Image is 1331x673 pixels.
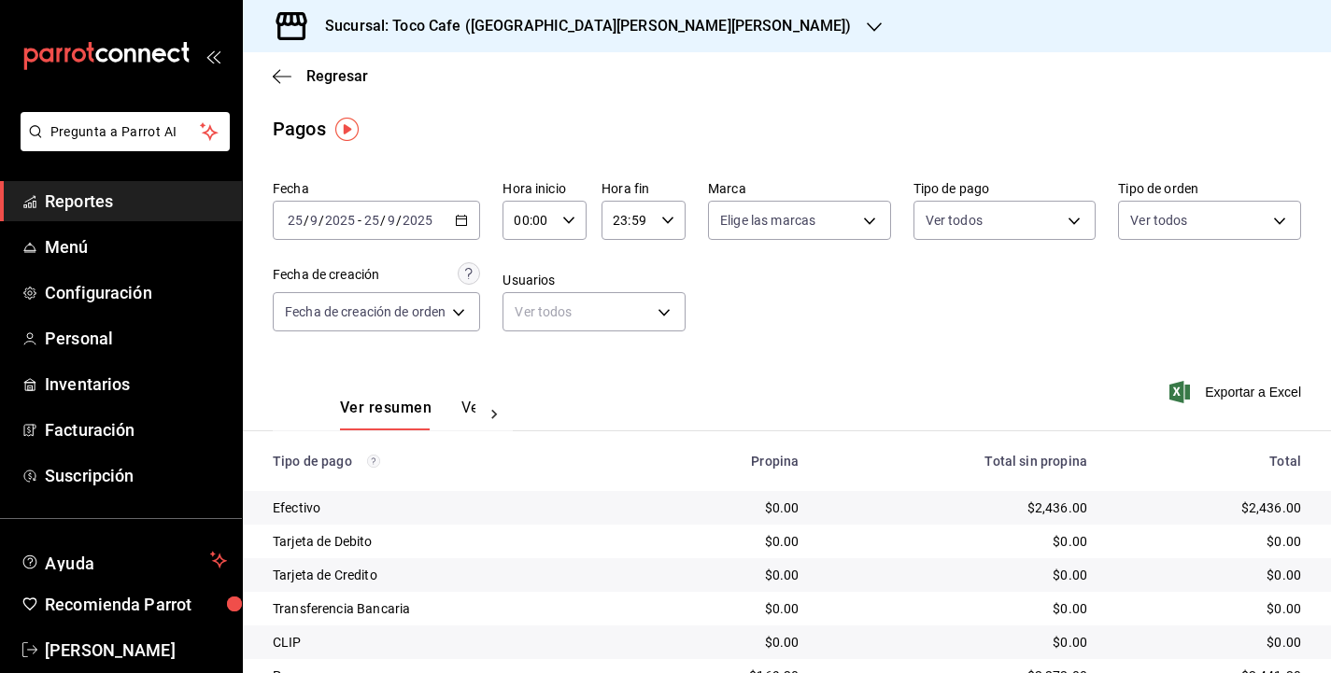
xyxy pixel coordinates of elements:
span: / [319,213,324,228]
span: Configuración [45,280,227,305]
div: $0.00 [828,599,1087,618]
span: Fecha de creación de orden [285,302,446,321]
label: Hora inicio [503,182,587,195]
div: Tarjeta de Debito [273,532,626,551]
button: open_drawer_menu [205,49,220,63]
span: Ver todos [926,211,983,230]
div: $0.00 [656,532,799,551]
span: / [396,213,402,228]
h3: Sucursal: Toco Cafe ([GEOGRAPHIC_DATA][PERSON_NAME][PERSON_NAME]) [310,15,852,37]
div: Pagos [273,115,326,143]
img: Tooltip marker [335,118,359,141]
button: Regresar [273,67,368,85]
span: Reportes [45,189,227,214]
div: $0.00 [1117,566,1301,584]
span: Recomienda Parrot [45,592,227,617]
div: Propina [656,454,799,469]
svg: Los pagos realizados con Pay y otras terminales son montos brutos. [367,455,380,468]
div: $0.00 [828,633,1087,652]
span: [PERSON_NAME] [45,638,227,663]
span: - [358,213,361,228]
span: / [380,213,386,228]
span: Facturación [45,417,227,442]
input: ---- [324,213,356,228]
button: Pregunta a Parrot AI [21,112,230,151]
span: Elige las marcas [720,211,815,230]
span: Personal [45,326,227,351]
div: Ver todos [503,292,686,331]
label: Hora fin [602,182,686,195]
div: $0.00 [656,566,799,584]
div: Efectivo [273,498,626,517]
span: Inventarios [45,372,227,397]
input: -- [363,213,380,228]
label: Usuarios [503,273,686,287]
label: Tipo de orden [1118,182,1301,195]
span: Menú [45,234,227,259]
div: Tipo de pago [273,454,626,469]
div: $0.00 [1117,633,1301,652]
div: $0.00 [656,633,799,652]
button: Exportar a Excel [1173,381,1301,403]
div: Fecha de creación [273,265,379,285]
div: Tarjeta de Credito [273,566,626,584]
div: $2,436.00 [828,498,1087,517]
div: $0.00 [1117,599,1301,618]
label: Fecha [273,182,480,195]
button: Ver pagos [461,399,531,430]
span: / [304,213,309,228]
input: -- [387,213,396,228]
div: $0.00 [1117,532,1301,551]
span: Regresar [306,67,368,85]
div: $0.00 [828,566,1087,584]
span: Pregunta a Parrot AI [50,122,201,142]
label: Tipo de pago [913,182,1097,195]
span: Ver todos [1130,211,1187,230]
a: Pregunta a Parrot AI [13,135,230,155]
button: Ver resumen [340,399,432,430]
div: $0.00 [828,532,1087,551]
div: navigation tabs [340,399,475,430]
div: $0.00 [656,498,799,517]
div: Total [1117,454,1301,469]
input: ---- [402,213,433,228]
div: Transferencia Bancaria [273,599,626,618]
div: $0.00 [656,599,799,618]
div: CLIP [273,633,626,652]
div: $2,436.00 [1117,498,1301,517]
span: Suscripción [45,463,227,488]
input: -- [309,213,319,228]
label: Marca [708,182,891,195]
input: -- [287,213,304,228]
div: Total sin propina [828,454,1087,469]
span: Ayuda [45,549,203,571]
